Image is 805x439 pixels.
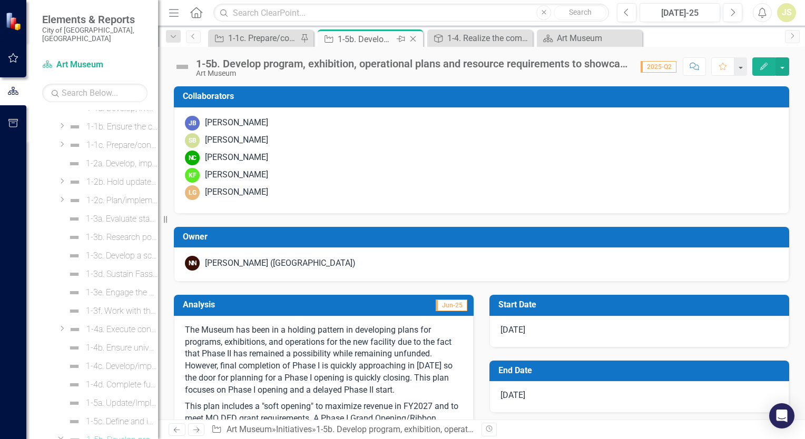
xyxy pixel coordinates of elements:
[65,358,158,375] a: 1-4c. Develop/implement a plan to educate the public about the benefits of the fully completed pr...
[205,117,268,129] div: [PERSON_NAME]
[174,58,191,75] img: Not Defined
[68,268,81,281] img: Not Defined
[68,194,81,207] img: Not Defined
[228,32,298,45] div: 1-1c. Prepare/continue improvements to the off-site location for Museum operations and programs.
[65,395,158,412] a: 1-5a. Update/Implement Museum's Interpretive Plan.
[86,122,158,132] div: 1-1b. Ensure the continuation of long-standing programs during the closure of the building.
[86,270,158,279] div: 1-3d. Sustain Fassnight Creek per the Fassnight Creek Stewardship Management Plan.
[68,415,81,428] img: Not Defined
[42,26,148,43] small: City of [GEOGRAPHIC_DATA], [GEOGRAPHIC_DATA]
[183,232,784,242] h3: Owner
[66,137,158,154] a: 1-1c. Prepare/continue improvements to the off-site location for Museum operations and programs.
[65,376,158,393] a: 1-4d. Complete fundraising for the full project.
[68,231,81,244] img: Not Defined
[205,152,268,164] div: [PERSON_NAME]
[183,300,325,310] h3: Analysis
[66,321,158,338] a: 1-4a. Execute construction to achieve the building transformation.
[500,325,525,335] span: [DATE]
[68,121,81,133] img: Not Defined
[86,325,158,334] div: 1-4a. Execute construction to achieve the building transformation.
[205,257,356,270] div: [PERSON_NAME] ([GEOGRAPHIC_DATA])
[539,32,640,45] a: Art Museum
[68,397,81,410] img: Not Defined
[86,343,158,353] div: 1-4b. Ensure universal accessibility principles are achieved in the building and grounds.
[183,92,784,101] h3: Collaborators
[205,134,268,146] div: [PERSON_NAME]
[86,196,158,205] div: 1-2c. Plan/implement a grand reopening that invites the community back to their transformed Museum.
[86,141,158,150] div: 1-1c. Prepare/continue improvements to the off-site location for Museum operations and programs.
[65,155,158,172] a: 1-2a. Develop, implement, and evaluate a communication plan during closure.
[640,3,720,22] button: [DATE]-25
[86,214,158,224] div: 1-3a. Evaluate staffing and physical resources to implement plans.
[68,305,81,317] img: Not Defined
[66,192,158,209] a: 1-2c. Plan/implement a grand reopening that invites the community back to their transformed Museum.
[68,378,81,391] img: Not Defined
[777,3,796,22] button: JS
[643,7,716,19] div: [DATE]-25
[68,286,81,299] img: Not Defined
[5,12,24,31] img: ClearPoint Strategy
[447,32,530,45] div: 1-4. Realize the comprehensive site plan.
[86,398,158,408] div: 1-5a. Update/Implement Museum's Interpretive Plan.
[211,424,474,436] div: » »
[65,284,158,301] a: 1-3e. Engage the surrounding neighborhoods, the [GEOGRAPHIC_DATA], and other stakeholders for inp...
[185,256,200,271] div: NN
[498,300,784,310] h3: Start Date
[569,8,592,16] span: Search
[42,13,148,26] span: Elements & Reports
[65,413,158,430] a: 1-5c. Define and implement a plan to [PERSON_NAME] inclusion and accessibility in the total Museu...
[185,133,200,148] div: SB
[86,306,158,316] div: 1-3f. Work with the City, surrounding neighborhoods and relevant developers to improve wayfinding...
[65,340,158,356] a: 1-4b. Ensure universal accessibility principles are achieved in the building and grounds.
[86,251,158,261] div: 1-3c. Develop a schedule of outdoor programs in the Museum's reopening year.
[185,151,200,165] div: NC
[86,417,158,426] div: 1-5c. Define and implement a plan to [PERSON_NAME] inclusion and accessibility in the total Museu...
[430,32,530,45] a: 1-4. Realize the comprehensive site plan.
[68,360,81,373] img: Not Defined
[86,380,158,390] div: 1-4d. Complete fundraising for the full project.
[65,211,158,227] a: 1-3a. Evaluate staffing and physical resources to implement plans.
[68,157,81,170] img: Not Defined
[68,342,81,354] img: Not Defined
[554,5,606,20] button: Search
[436,300,467,311] span: Jun-25
[68,139,81,152] img: Not Defined
[42,59,148,71] a: Art Museum
[68,250,81,262] img: Not Defined
[557,32,640,45] div: Art Museum
[42,84,148,102] input: Search Below...
[68,213,81,225] img: Not Defined
[338,33,394,46] div: 1-5b. Develop program, exhibition, operational plans and resource requirements to showcase/levera...
[86,159,158,168] div: 1-2a. Develop, implement, and evaluate a communication plan during closure.
[86,177,158,187] div: 1-2b. Hold update sessions to keep the public informed about the Museum with the Director at the ...
[66,174,158,191] a: 1-2b. Hold update sessions to keep the public informed about the Museum with the Director at the ...
[65,247,158,264] a: 1-3c. Develop a schedule of outdoor programs in the Museum's reopening year.
[500,390,525,400] span: [DATE]
[65,303,158,320] a: 1-3f. Work with the City, surrounding neighborhoods and relevant developers to improve wayfinding...
[185,116,200,131] div: JB
[205,186,268,198] div: [PERSON_NAME]
[213,4,609,22] input: Search ClearPoint...
[276,424,312,434] a: Initiatives
[86,288,158,297] div: 1-3e. Engage the surrounding neighborhoods, the [GEOGRAPHIC_DATA], and other stakeholders for inp...
[66,118,158,135] a: 1-1b. Ensure the continuation of long-standing programs during the closure of the building.
[68,176,81,188] img: Not Defined
[196,69,630,77] div: Art Museum
[65,229,158,246] a: 1-3b. Research potential partnerships and collaboration opportunities for outdoor programs.
[185,168,200,183] div: KF
[68,323,81,336] img: Not Defined
[185,185,200,200] div: LG
[498,366,784,375] h3: End Date
[769,403,794,428] div: Open Intercom Messenger
[86,362,158,371] div: 1-4c. Develop/implement a plan to educate the public about the benefits of the fully completed pr...
[211,32,298,45] a: 1-1c. Prepare/continue improvements to the off-site location for Museum operations and programs.
[641,61,676,73] span: 2025-Q2
[86,233,158,242] div: 1-3b. Research potential partnerships and collaboration opportunities for outdoor programs.
[227,424,272,434] a: Art Museum
[196,58,630,69] div: 1-5b. Develop program, exhibition, operational plans and resource requirements to showcase/levera...
[185,324,463,398] p: The Museum has been in a holding pattern in developing plans for programs, exhibitions, and opera...
[65,266,158,283] a: 1-3d. Sustain Fassnight Creek per the Fassnight Creek Stewardship Management Plan.
[205,169,268,181] div: [PERSON_NAME]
